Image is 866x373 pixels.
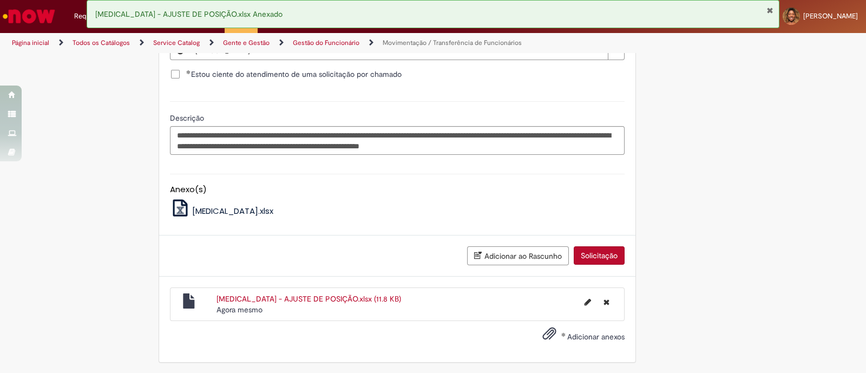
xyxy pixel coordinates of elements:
a: Movimentação / Transferência de Funcionários [383,38,522,47]
time: 30/09/2025 22:11:04 [216,305,263,315]
a: Gente e Gestão [223,38,270,47]
h5: Anexo(s) [170,185,625,194]
button: Excluir Change Job - AJUSTE DE POSIÇÃO.xlsx [597,293,616,311]
span: Agora mesmo [216,305,263,315]
button: Editar nome de arquivo Change Job - AJUSTE DE POSIÇÃO.xlsx [578,293,598,311]
a: Todos os Catálogos [73,38,130,47]
a: Página inicial [12,38,49,47]
button: Solicitação [574,246,625,265]
a: Gestão do Funcionário [293,38,359,47]
button: Fechar Notificação [766,6,773,15]
img: ServiceNow [1,5,57,27]
span: [MEDICAL_DATA].xlsx [192,205,273,217]
a: [MEDICAL_DATA] - AJUSTE DE POSIÇÃO.xlsx (11.8 KB) [216,294,401,304]
span: Estou ciente do atendimento de uma solicitação por chamado [186,69,402,80]
span: Obrigatório Preenchido [186,70,191,74]
a: Service Catalog [153,38,200,47]
ul: Trilhas de página [8,33,569,53]
button: Adicionar ao Rascunho [467,246,569,265]
span: Descrição [170,113,206,123]
span: [MEDICAL_DATA] - AJUSTE DE POSIÇÃO.xlsx Anexado [95,9,283,19]
span: Adicionar anexos [567,332,625,342]
textarea: Descrição [170,126,625,155]
span: [PERSON_NAME] [803,11,858,21]
button: Adicionar anexos [540,324,559,349]
span: Requisições [74,11,112,22]
a: [MEDICAL_DATA].xlsx [170,205,274,217]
